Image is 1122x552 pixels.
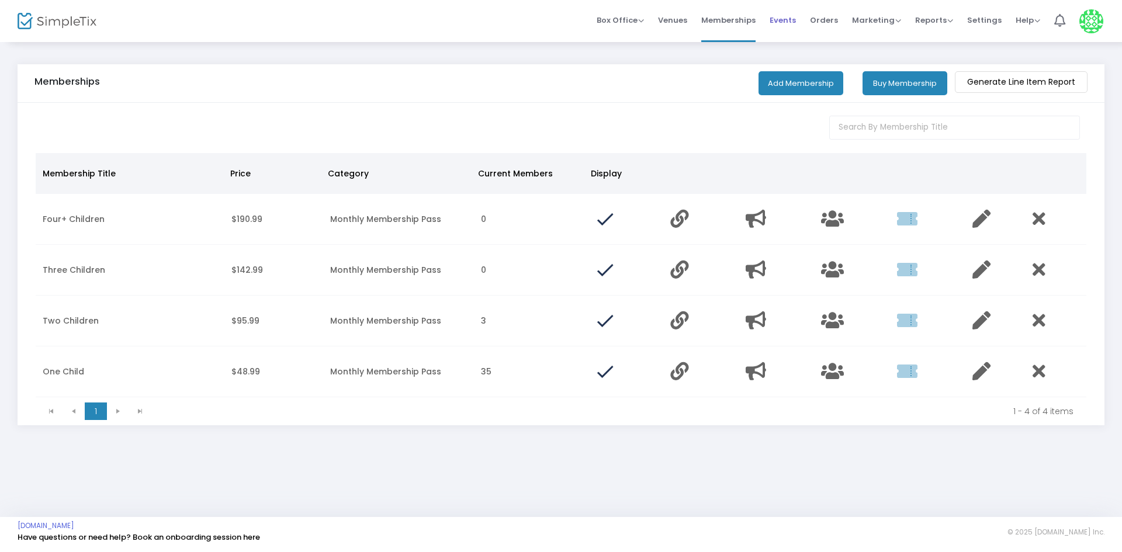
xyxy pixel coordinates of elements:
td: Three Children [36,245,224,296]
h5: Memberships [34,76,100,88]
td: 35 [474,346,587,397]
td: 0 [474,194,587,245]
td: One Child [36,346,224,397]
a: Have questions or need help? Book an onboarding session here [18,532,260,543]
span: Reports [915,15,953,26]
th: Current Members [471,153,584,194]
img: done.png [594,259,615,280]
span: Orders [810,5,838,35]
div: Data table [36,153,1086,397]
span: Marketing [852,15,901,26]
kendo-pager-info: 1 - 4 of 4 items [160,405,1073,417]
span: Help [1016,15,1040,26]
button: Add Membership [759,71,843,95]
th: Price [223,153,321,194]
img: done.png [594,310,615,331]
span: Settings [967,5,1002,35]
td: Monthly Membership Pass [323,245,475,296]
td: 0 [474,245,587,296]
td: Monthly Membership Pass [323,296,475,346]
img: done.png [594,209,615,230]
td: $48.99 [224,346,323,397]
td: $142.99 [224,245,323,296]
a: [DOMAIN_NAME] [18,521,74,530]
m-button: Generate Line Item Report [955,71,1088,93]
th: Membership Title [36,153,223,194]
span: Memberships [701,5,756,35]
td: Two Children [36,296,224,346]
span: Box Office [597,15,644,26]
span: Page 1 [85,402,107,420]
span: © 2025 [DOMAIN_NAME] Inc. [1007,527,1104,537]
th: Category [321,153,471,194]
td: $95.99 [224,296,323,346]
td: 3 [474,296,587,346]
th: Display [584,153,659,194]
td: Monthly Membership Pass [323,194,475,245]
td: Monthly Membership Pass [323,346,475,397]
span: Venues [658,5,687,35]
td: Four+ Children [36,194,224,245]
td: $190.99 [224,194,323,245]
input: Search By Membership Title [829,116,1081,140]
button: Buy Membership [863,71,947,95]
img: done.png [594,361,615,382]
span: Events [770,5,796,35]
